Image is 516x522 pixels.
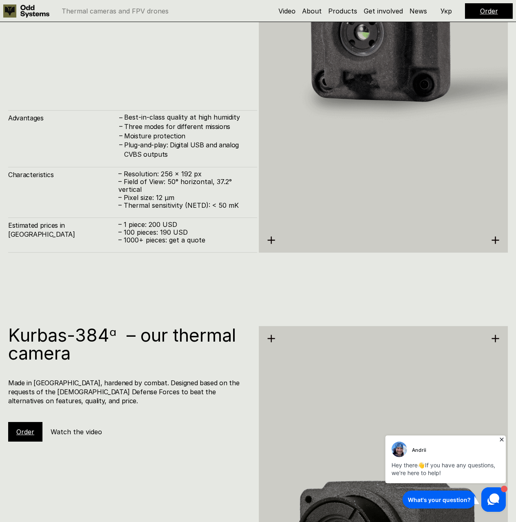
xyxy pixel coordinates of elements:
[119,122,122,131] h4: –
[8,221,118,239] h4: Estimated prices in [GEOGRAPHIC_DATA]
[118,178,249,193] p: – Field of View: 50° horizontal, 37.2° vertical
[383,433,508,514] iframe: HelpCrunch
[328,7,357,15] a: Products
[8,326,249,362] h1: Kurbas-384ᵅ – our thermal camera
[409,7,427,15] a: News
[124,131,249,140] h4: Moisture protection
[124,113,249,121] p: Best-in-class quality at high humidity
[119,131,122,140] h4: –
[364,7,403,15] a: Get involved
[124,122,249,131] h4: Three modes for different missions
[8,113,118,122] h4: Advantages
[119,113,122,122] h4: –
[118,221,249,229] p: – 1 piece: 200 USD
[118,236,249,244] p: – 1000+ pieces: get a quote
[480,7,498,15] a: Order
[302,7,322,15] a: About
[118,194,249,202] p: – Pixel size: 12 µm
[118,170,249,178] p: – Resolution: 256 x 192 px
[118,202,249,209] p: – Thermal sensitivity (NETD): < 50 mK
[16,428,34,436] a: Order
[278,7,296,15] a: Video
[440,8,452,14] p: Укр
[51,427,102,436] h5: Watch the video
[8,378,249,406] h4: Made in [GEOGRAPHIC_DATA], hardened by combat. Designed based on the requests of the [DEMOGRAPHIC...
[124,140,249,159] h4: Plug-and-play: Digital USB and analog CVBS outputs
[8,170,118,179] h4: Characteristics
[62,8,169,14] p: Thermal cameras and FPV drones
[118,229,249,236] p: – 100 pieces: 190 USD
[119,140,122,149] h4: –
